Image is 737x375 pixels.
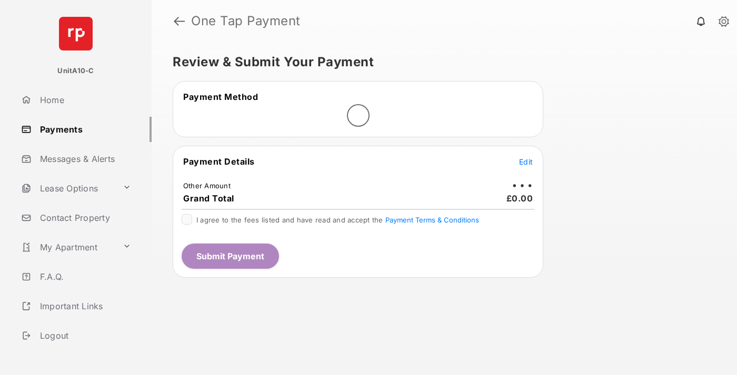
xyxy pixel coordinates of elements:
[173,56,708,68] h5: Review & Submit Your Payment
[17,235,118,260] a: My Apartment
[182,244,279,269] button: Submit Payment
[57,66,94,76] p: UnitA10-C
[196,216,479,224] span: I agree to the fees listed and have read and accept the
[17,87,152,113] a: Home
[59,17,93,50] img: svg+xml;base64,PHN2ZyB4bWxucz0iaHR0cDovL3d3dy53My5vcmcvMjAwMC9zdmciIHdpZHRoPSI2NCIgaGVpZ2h0PSI2NC...
[191,15,301,27] strong: One Tap Payment
[183,181,231,190] td: Other Amount
[17,205,152,230] a: Contact Property
[17,323,152,348] a: Logout
[17,146,152,171] a: Messages & Alerts
[183,193,234,204] span: Grand Total
[183,92,258,102] span: Payment Method
[17,117,152,142] a: Payments
[519,157,533,166] span: Edit
[506,193,533,204] span: £0.00
[17,293,135,319] a: Important Links
[17,176,118,201] a: Lease Options
[17,264,152,289] a: F.A.Q.
[183,156,255,167] span: Payment Details
[519,156,533,167] button: Edit
[385,216,479,224] button: I agree to the fees listed and have read and accept the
